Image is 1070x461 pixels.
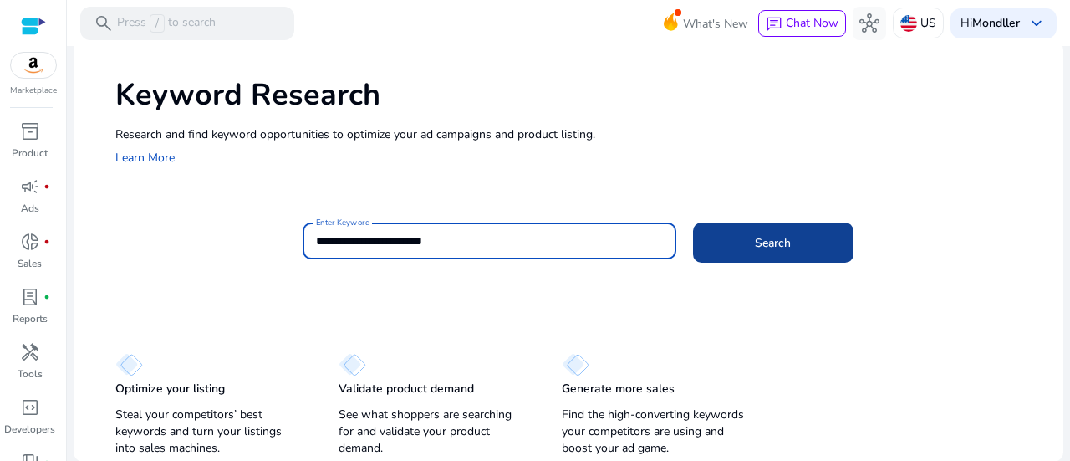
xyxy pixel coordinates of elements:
span: Search [755,234,791,252]
span: campaign [20,177,40,197]
p: Press to search [117,14,216,33]
img: diamond.svg [115,353,143,376]
span: fiber_manual_record [43,183,50,190]
img: diamond.svg [562,353,589,376]
button: hub [853,7,886,40]
span: code_blocks [20,397,40,417]
span: keyboard_arrow_down [1027,13,1047,33]
span: search [94,13,114,33]
span: handyman [20,342,40,362]
span: lab_profile [20,287,40,307]
p: Find the high-converting keywords your competitors are using and boost your ad game. [562,407,752,457]
p: Generate more sales [562,381,675,397]
p: Research and find keyword opportunities to optimize your ad campaigns and product listing. [115,125,1047,143]
span: What's New [683,9,748,38]
p: Marketplace [10,85,57,97]
span: Chat Now [786,15,838,31]
p: US [920,8,936,38]
p: Hi [960,18,1020,29]
p: Optimize your listing [115,381,225,397]
p: Developers [4,422,55,437]
p: Steal your competitors’ best keywords and turn your listings into sales machines. [115,407,305,457]
img: us.svg [900,15,917,32]
button: Search [693,223,853,263]
p: Tools [18,366,43,382]
p: Reports [13,311,48,326]
p: Ads [21,201,39,216]
p: Sales [18,256,42,271]
p: Validate product demand [339,381,474,397]
span: chat [766,16,782,33]
span: donut_small [20,232,40,252]
mat-label: Enter Keyword [316,217,369,228]
span: fiber_manual_record [43,294,50,300]
img: diamond.svg [339,353,366,376]
span: hub [859,13,879,33]
button: chatChat Now [758,10,846,37]
b: Mondller [972,15,1020,31]
span: fiber_manual_record [43,238,50,245]
h1: Keyword Research [115,77,1047,113]
img: amazon.svg [11,53,56,78]
a: Learn More [115,150,175,166]
p: Product [12,146,48,161]
span: inventory_2 [20,121,40,141]
span: / [150,14,165,33]
p: See what shoppers are searching for and validate your product demand. [339,407,528,457]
